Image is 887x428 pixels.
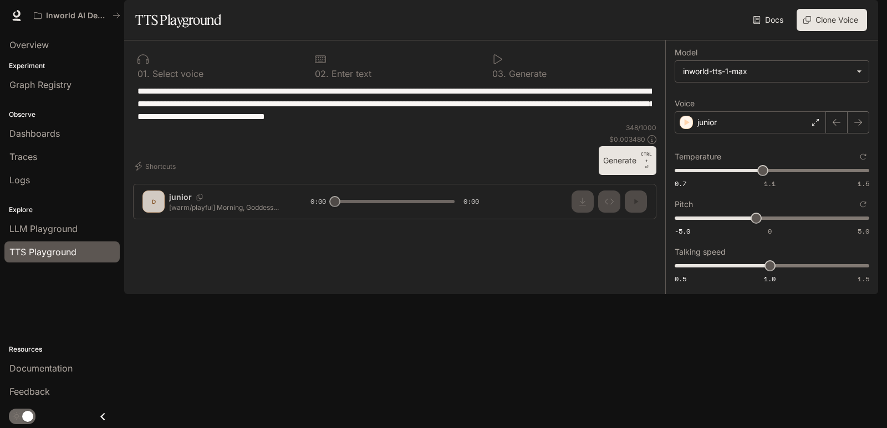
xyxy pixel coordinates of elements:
p: Generate [506,69,547,78]
p: Talking speed [675,248,726,256]
span: 1.1 [764,179,776,188]
p: Enter text [329,69,371,78]
p: 0 1 . [137,69,150,78]
p: 0 3 . [492,69,506,78]
h1: TTS Playground [135,9,221,31]
button: Shortcuts [133,157,180,175]
p: 0 2 . [315,69,329,78]
span: 1.5 [858,274,869,283]
p: CTRL + [641,151,652,164]
p: Pitch [675,200,693,208]
span: 0 [768,226,772,236]
button: Clone Voice [797,9,867,31]
span: 1.5 [858,179,869,188]
button: Reset to default [857,151,869,163]
span: 0.7 [675,179,686,188]
p: Select voice [150,69,203,78]
p: Inworld AI Demos [46,11,108,20]
button: GenerateCTRL +⏎ [599,146,656,175]
p: Model [675,49,697,56]
div: inworld-tts-1-max [683,66,851,77]
p: Temperature [675,153,721,161]
p: junior [697,117,717,128]
p: ⏎ [641,151,652,171]
p: Voice [675,100,695,107]
span: -5.0 [675,226,690,236]
div: inworld-tts-1-max [675,61,869,82]
span: 5.0 [858,226,869,236]
p: 348 / 1000 [626,123,656,132]
a: Docs [751,9,788,31]
button: Reset to default [857,198,869,210]
span: 0.5 [675,274,686,283]
button: All workspaces [29,4,125,27]
span: 1.0 [764,274,776,283]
